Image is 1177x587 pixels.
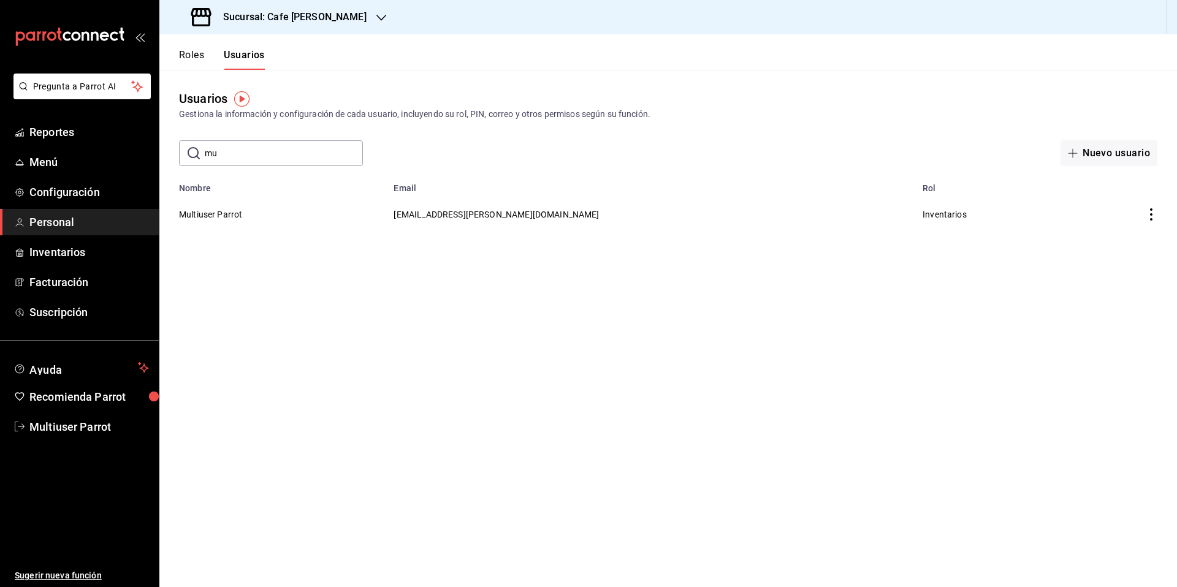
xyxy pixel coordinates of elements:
th: Nombre [159,176,386,193]
span: Reportes [29,124,149,140]
span: Inventarios [29,244,149,260]
span: Recomienda Parrot [29,388,149,405]
div: Gestiona la información y configuración de cada usuario, incluyendo su rol, PIN, correo y otros p... [179,108,1157,121]
span: Inventarios [923,210,967,219]
span: Multiuser Parrot [29,418,149,435]
span: Menú [29,154,149,170]
span: Ayuda [29,360,133,375]
h3: Sucursal: Cafe [PERSON_NAME] [213,10,367,25]
span: Suscripción [29,304,149,320]
span: [EMAIL_ADDRESS][PERSON_NAME][DOMAIN_NAME] [394,210,599,219]
div: Usuarios [179,89,227,108]
button: actions [1145,208,1157,221]
div: navigation tabs [179,49,265,70]
button: open_drawer_menu [135,32,145,42]
button: Roles [179,49,204,70]
span: Sugerir nueva función [15,569,149,582]
button: Usuarios [224,49,265,70]
span: Pregunta a Parrot AI [33,80,132,93]
a: Pregunta a Parrot AI [9,89,151,102]
button: Nuevo usuario [1061,140,1157,166]
button: Pregunta a Parrot AI [13,74,151,99]
input: Buscar usuario [205,141,363,165]
img: Tooltip marker [234,91,249,107]
button: Multiuser Parrot [179,208,242,221]
span: Personal [29,214,149,230]
span: Configuración [29,184,149,200]
th: Rol [915,176,1068,193]
span: Facturación [29,274,149,290]
th: Email [386,176,915,193]
table: employeesTable [159,176,1177,235]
